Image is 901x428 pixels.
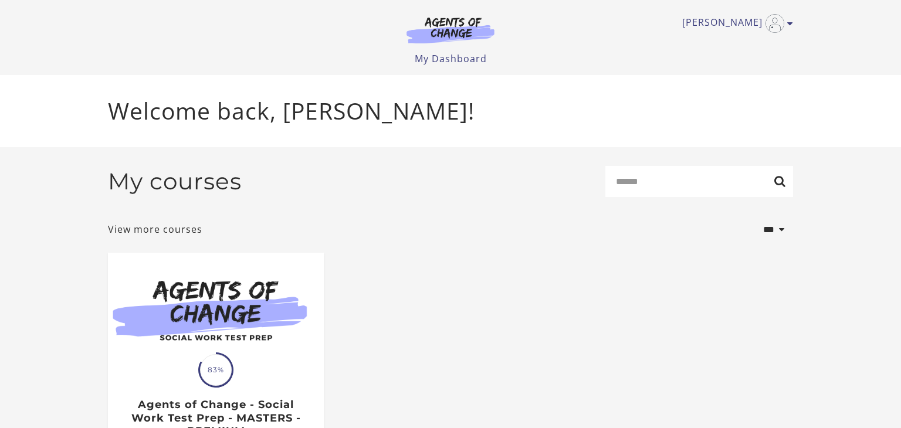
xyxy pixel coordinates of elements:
[108,168,242,195] h2: My courses
[200,354,232,386] span: 83%
[682,14,787,33] a: Toggle menu
[415,52,487,65] a: My Dashboard
[394,16,507,43] img: Agents of Change Logo
[108,222,202,236] a: View more courses
[108,94,793,128] p: Welcome back, [PERSON_NAME]!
